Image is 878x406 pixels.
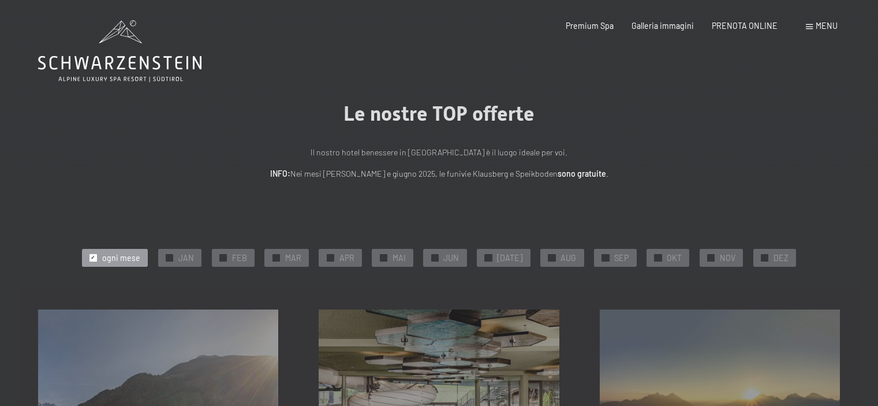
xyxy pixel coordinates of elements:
[381,254,386,261] span: ✓
[550,254,554,261] span: ✓
[185,146,693,159] p: Il nostro hotel benessere in [GEOGRAPHIC_DATA] è il luogo ideale per voi.
[497,252,522,264] span: [DATE]
[816,21,838,31] span: Menu
[285,252,301,264] span: MAR
[274,254,278,261] span: ✓
[667,252,682,264] span: OKT
[221,254,225,261] span: ✓
[102,252,140,264] span: ogni mese
[763,254,767,261] span: ✓
[232,252,247,264] span: FEB
[561,252,576,264] span: AUG
[443,252,459,264] span: JUN
[270,169,290,178] strong: INFO:
[720,252,735,264] span: NOV
[656,254,660,261] span: ✓
[712,21,778,31] a: PRENOTA ONLINE
[558,169,606,178] strong: sono gratuite
[343,102,535,125] span: Le nostre TOP offerte
[167,254,171,261] span: ✓
[393,252,406,264] span: MAI
[328,254,332,261] span: ✓
[339,252,354,264] span: APR
[614,252,629,264] span: SEP
[709,254,713,261] span: ✓
[632,21,694,31] a: Galleria immagini
[178,252,194,264] span: JAN
[432,254,437,261] span: ✓
[774,252,789,264] span: DEZ
[603,254,608,261] span: ✓
[566,21,614,31] a: Premium Spa
[486,254,491,261] span: ✓
[91,254,95,261] span: ✓
[185,167,693,181] p: Nei mesi [PERSON_NAME] e giugno 2025, le funivie Klausberg e Speikboden .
